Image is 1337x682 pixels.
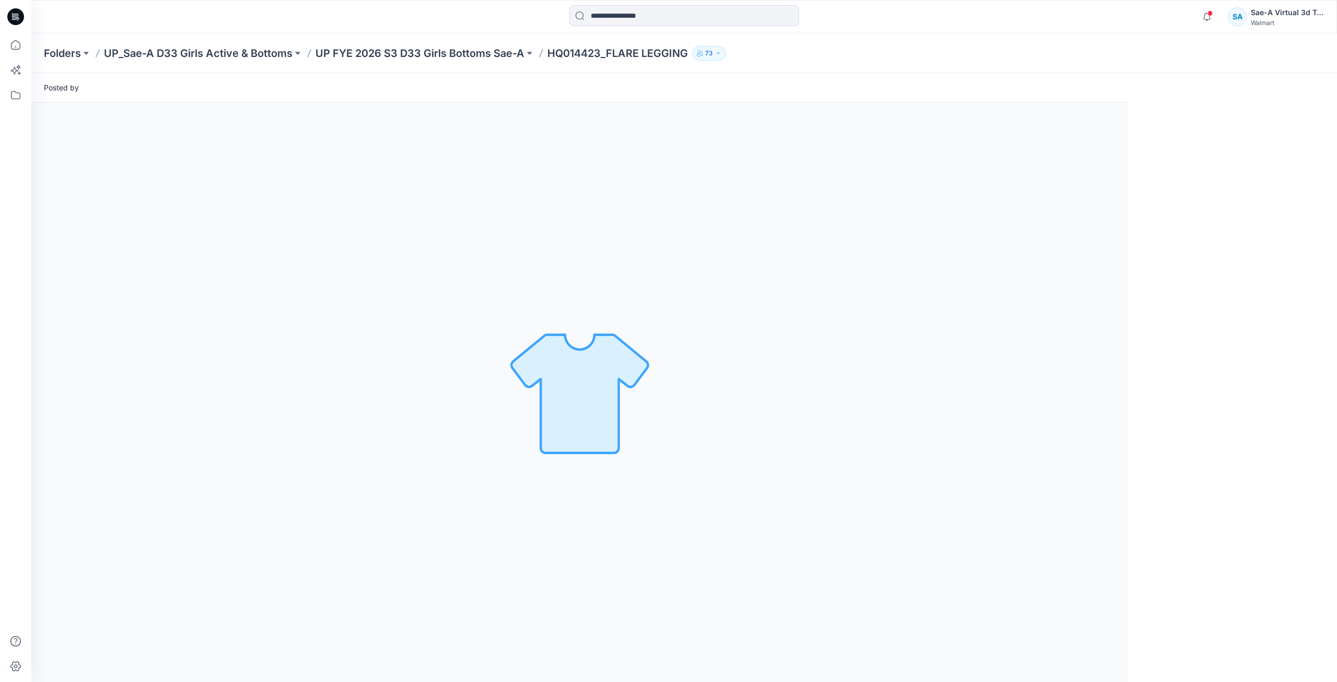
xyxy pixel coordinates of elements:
[547,46,688,61] p: HQ014423_FLARE LEGGING
[1251,19,1324,27] div: Walmart
[315,46,524,61] a: UP FYE 2026 S3 D33 Girls Bottoms Sae-A
[507,319,653,466] img: No Outline
[705,48,713,59] p: 73
[692,46,726,61] button: 73
[104,46,292,61] a: UP_Sae-A D33 Girls Active & Bottoms
[44,82,79,93] span: Posted by
[1251,6,1324,19] div: Sae-A Virtual 3d Team
[44,46,81,61] a: Folders
[1228,7,1247,26] div: SA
